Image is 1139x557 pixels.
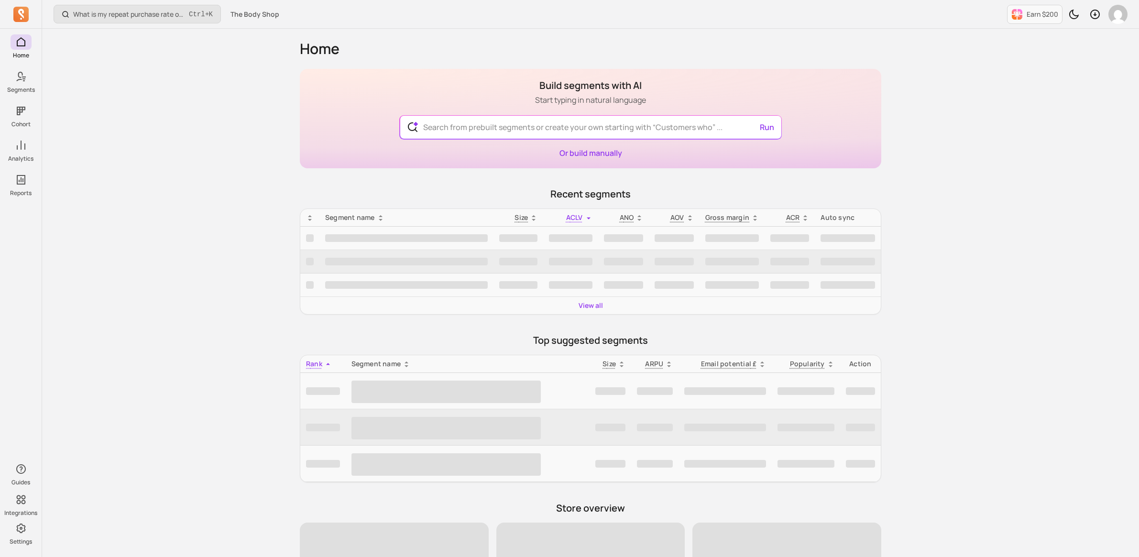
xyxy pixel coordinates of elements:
[604,281,644,289] span: ‌
[684,460,766,468] span: ‌
[325,213,488,222] div: Segment name
[637,460,673,468] span: ‌
[7,86,35,94] p: Segments
[637,387,673,395] span: ‌
[499,234,537,242] span: ‌
[770,258,809,265] span: ‌
[821,234,875,242] span: ‌
[595,424,625,431] span: ‌
[778,460,834,468] span: ‌
[684,387,766,395] span: ‌
[559,148,622,158] a: Or build manually
[13,52,29,59] p: Home
[655,258,693,265] span: ‌
[306,387,340,395] span: ‌
[579,301,603,310] a: View all
[11,459,32,488] button: Guides
[300,334,881,347] p: Top suggested segments
[1027,10,1058,19] p: Earn $200
[499,281,537,289] span: ‌
[1007,5,1062,24] button: Earn $200
[325,281,488,289] span: ‌
[10,538,32,546] p: Settings
[770,281,809,289] span: ‌
[549,281,592,289] span: ‌
[770,234,809,242] span: ‌
[209,11,213,18] kbd: K
[846,424,875,431] span: ‌
[670,213,684,222] p: AOV
[595,460,625,468] span: ‌
[10,189,32,197] p: Reports
[602,359,616,368] span: Size
[300,40,881,57] h1: Home
[300,502,881,515] p: Store overview
[515,213,528,222] span: Size
[655,234,693,242] span: ‌
[351,381,541,403] span: ‌
[300,187,881,201] p: Recent segments
[4,509,37,517] p: Integrations
[756,118,778,137] button: Run
[351,417,541,439] span: ‌
[306,359,322,368] span: Rank
[566,213,583,222] span: ACLV
[230,10,279,19] span: The Body Shop
[705,258,759,265] span: ‌
[416,116,766,139] input: Search from prebuilt segments or create your own starting with “Customers who” ...
[325,258,488,265] span: ‌
[846,359,875,369] div: Action
[620,213,634,222] span: ANO
[645,359,663,369] p: ARPU
[225,6,285,23] button: The Body Shop
[1108,5,1128,24] img: avatar
[306,234,314,242] span: ‌
[595,387,625,395] span: ‌
[778,424,834,431] span: ‌
[549,258,592,265] span: ‌
[786,213,800,222] p: ACR
[846,460,875,468] span: ‌
[535,79,646,92] h1: Build segments with AI
[325,234,488,242] span: ‌
[655,281,693,289] span: ‌
[306,424,340,431] span: ‌
[821,258,875,265] span: ‌
[499,258,537,265] span: ‌
[821,281,875,289] span: ‌
[705,281,759,289] span: ‌
[306,258,314,265] span: ‌
[11,479,30,486] p: Guides
[73,10,185,19] p: What is my repeat purchase rate over time?
[604,258,644,265] span: ‌
[54,5,221,23] button: What is my repeat purchase rate over time?Ctrl+K
[306,460,340,468] span: ‌
[11,120,31,128] p: Cohort
[790,359,825,369] p: Popularity
[684,424,766,431] span: ‌
[535,94,646,106] p: Start typing in natural language
[637,424,673,431] span: ‌
[604,234,644,242] span: ‌
[306,281,314,289] span: ‌
[821,213,875,222] div: Auto sync
[189,10,205,19] kbd: Ctrl
[8,155,33,163] p: Analytics
[1064,5,1084,24] button: Toggle dark mode
[351,453,541,476] span: ‌
[549,234,592,242] span: ‌
[351,359,584,369] div: Segment name
[701,359,757,369] p: Email potential £
[705,213,750,222] p: Gross margin
[189,9,213,19] span: +
[705,234,759,242] span: ‌
[778,387,834,395] span: ‌
[846,387,875,395] span: ‌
